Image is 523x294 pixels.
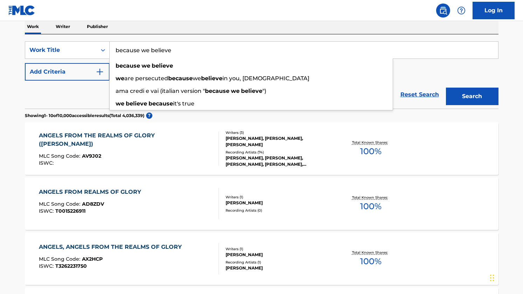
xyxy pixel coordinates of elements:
[54,19,72,34] p: Writer
[8,5,35,15] img: MLC Logo
[490,267,494,288] div: Drag
[488,260,523,294] iframe: Chat Widget
[226,200,331,206] div: [PERSON_NAME]
[226,260,331,265] div: Recording Artists ( 1 )
[226,150,331,155] div: Recording Artists ( 74 )
[226,252,331,258] div: [PERSON_NAME]
[222,75,309,82] span: in you, [DEMOGRAPHIC_DATA]
[25,19,41,34] p: Work
[25,177,498,230] a: ANGELS FROM REALMS OF GLORYMLC Song Code:AD8ZDVISWC:T0015226911Writers (1)[PERSON_NAME]Recording ...
[231,88,240,94] strong: we
[55,263,87,269] span: T3262231750
[226,130,331,135] div: Writers ( 3 )
[96,68,104,76] img: 9d2ae6d4665cec9f34b9.svg
[39,263,55,269] span: ISWC :
[55,208,85,214] span: T0015226911
[39,243,185,251] div: ANGELS, ANGELS FROM THE REALMS OF GLORY
[82,201,104,207] span: AD8ZDV
[226,246,331,252] div: Writers ( 1 )
[85,19,110,34] p: Publisher
[352,140,390,145] p: Total Known Shares:
[39,153,82,159] span: MLC Song Code :
[25,63,110,81] button: Add Criteria
[124,75,168,82] span: are persecuted
[168,75,193,82] strong: because
[116,100,124,107] strong: we
[39,256,82,262] span: MLC Song Code :
[457,6,466,15] img: help
[226,265,331,271] div: [PERSON_NAME]
[116,88,205,94] span: ama credi e vai (italian version "
[226,194,331,200] div: Writers ( 1 )
[29,46,92,54] div: Work Title
[25,232,498,285] a: ANGELS, ANGELS FROM THE REALMS OF GLORYMLC Song Code:AX2HCPISWC:T3262231750Writers (1)[PERSON_NAM...
[241,88,262,94] strong: believe
[446,88,498,105] button: Search
[82,153,101,159] span: AV9J02
[142,62,150,69] strong: we
[454,4,468,18] div: Help
[201,75,222,82] strong: believe
[473,2,515,19] a: Log In
[352,250,390,255] p: Total Known Shares:
[146,112,152,119] span: ?
[226,135,331,148] div: [PERSON_NAME], [PERSON_NAME], [PERSON_NAME]
[397,87,442,102] a: Reset Search
[25,122,498,175] a: ANGELS FROM THE REALMS OF GLORY ([PERSON_NAME])MLC Song Code:AV9J02ISWC:Writers (3)[PERSON_NAME],...
[82,256,103,262] span: AX2HCP
[152,62,173,69] strong: believe
[126,100,147,107] strong: believe
[226,155,331,167] div: [PERSON_NAME], [PERSON_NAME], [PERSON_NAME], [PERSON_NAME], [PERSON_NAME]
[39,131,213,148] div: ANGELS FROM THE REALMS OF GLORY ([PERSON_NAME])
[39,188,145,196] div: ANGELS FROM REALMS OF GLORY
[39,201,82,207] span: MLC Song Code :
[116,62,140,69] strong: because
[39,208,55,214] span: ISWC :
[262,88,266,94] span: ")
[173,100,194,107] span: it's true
[116,75,124,82] strong: we
[205,88,229,94] strong: because
[360,200,381,213] span: 100 %
[226,208,331,213] div: Recording Artists ( 0 )
[360,255,381,268] span: 100 %
[39,160,55,166] span: ISWC :
[25,112,144,119] p: Showing 1 - 10 of 10,000 accessible results (Total 4,036,339 )
[352,195,390,200] p: Total Known Shares:
[436,4,450,18] a: Public Search
[360,145,381,158] span: 100 %
[193,75,201,82] span: we
[439,6,447,15] img: search
[149,100,173,107] strong: because
[25,41,498,109] form: Search Form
